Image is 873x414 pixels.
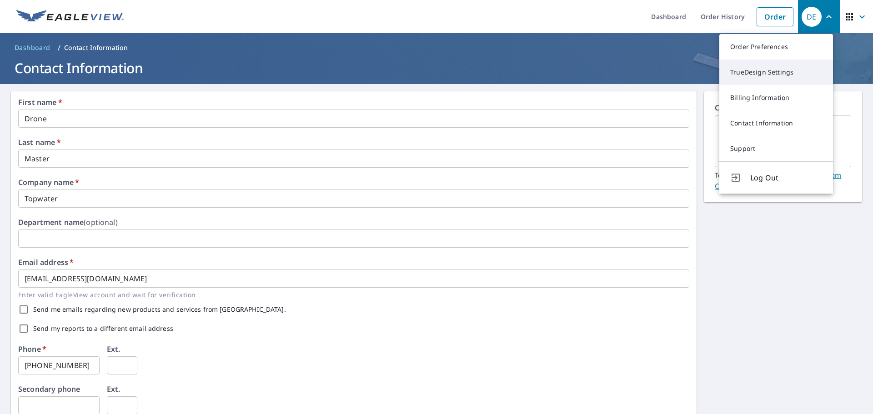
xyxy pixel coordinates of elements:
nav: breadcrumb [11,40,862,55]
label: Email address [18,259,74,266]
b: (optional) [84,217,118,227]
label: Department name [18,219,118,226]
a: TrueDesign Settings [719,60,833,85]
label: Secondary phone [18,385,80,393]
img: EV Logo [16,10,124,24]
label: Phone [18,345,46,353]
label: Company name [18,179,79,186]
label: Ext. [107,345,120,353]
label: Ext. [107,385,120,393]
a: Order Preferences [719,34,833,60]
a: Billing Information [719,85,833,110]
h1: Contact Information [11,59,862,77]
span: Log Out [750,172,822,183]
p: Contact Information [64,43,128,52]
label: Send me emails regarding new products and services from [GEOGRAPHIC_DATA]. [33,306,286,313]
a: Dashboard [11,40,54,55]
a: Order [757,7,793,26]
p: To change this image, go to the [715,167,851,191]
label: Send my reports to a different email address [33,325,173,332]
label: Last name [18,139,61,146]
label: First name [18,99,62,106]
p: Company Logo [715,102,851,115]
li: / [58,42,60,53]
p: Enter valid EagleView account and wait for verification [18,289,683,300]
button: Log Out [719,161,833,194]
a: Support [719,136,833,161]
span: Dashboard [15,43,50,52]
a: Contact Information [719,110,833,136]
div: DE [802,7,822,27]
